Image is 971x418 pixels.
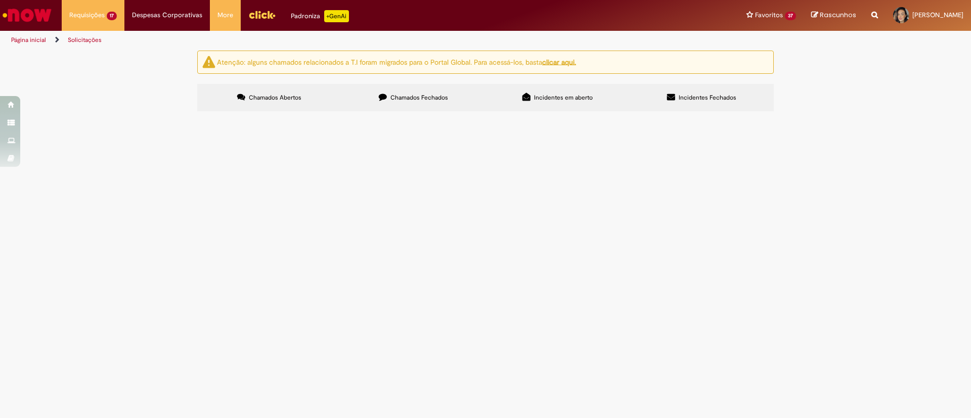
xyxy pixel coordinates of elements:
a: Página inicial [11,36,46,44]
a: Solicitações [68,36,102,44]
img: click_logo_yellow_360x200.png [248,7,276,22]
span: Chamados Fechados [390,94,448,102]
a: clicar aqui. [542,57,576,66]
span: Incidentes Fechados [679,94,736,102]
span: Requisições [69,10,105,20]
span: Incidentes em aberto [534,94,593,102]
ul: Trilhas de página [8,31,640,50]
span: [PERSON_NAME] [912,11,963,19]
a: Rascunhos [811,11,856,20]
span: 37 [785,12,796,20]
span: Rascunhos [820,10,856,20]
div: Padroniza [291,10,349,22]
img: ServiceNow [1,5,53,25]
span: Despesas Corporativas [132,10,202,20]
ng-bind-html: Atenção: alguns chamados relacionados a T.I foram migrados para o Portal Global. Para acessá-los,... [217,57,576,66]
span: Favoritos [755,10,783,20]
span: More [217,10,233,20]
p: +GenAi [324,10,349,22]
span: 17 [107,12,117,20]
span: Chamados Abertos [249,94,301,102]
